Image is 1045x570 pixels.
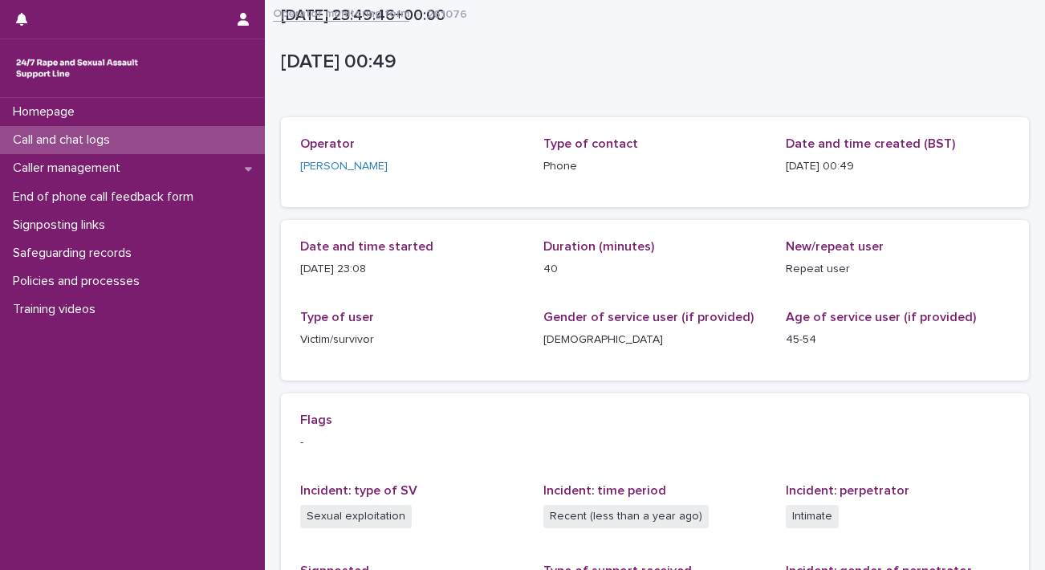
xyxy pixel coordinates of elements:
[300,240,433,253] span: Date and time started
[6,161,133,176] p: Caller management
[6,189,206,205] p: End of phone call feedback form
[786,332,1010,348] p: 45-54
[786,484,909,497] span: Incident: perpetrator
[300,311,374,324] span: Type of user
[300,505,412,528] span: Sexual exploitation
[281,51,1023,74] p: [DATE] 00:49
[300,413,332,426] span: Flags
[300,137,355,150] span: Operator
[543,311,754,324] span: Gender of service user (if provided)
[300,434,1010,451] p: -
[786,261,1010,278] p: Repeat user
[300,261,524,278] p: [DATE] 23:08
[786,505,839,528] span: Intimate
[543,505,709,528] span: Recent (less than a year ago)
[6,104,87,120] p: Homepage
[543,158,767,175] p: Phone
[6,246,144,261] p: Safeguarding records
[786,311,976,324] span: Age of service user (if provided)
[6,302,108,317] p: Training videos
[786,158,1010,175] p: [DATE] 00:49
[543,484,666,497] span: Incident: time period
[543,240,654,253] span: Duration (minutes)
[13,52,141,84] img: rhQMoQhaT3yELyF149Cw
[300,484,417,497] span: Incident: type of SV
[300,332,524,348] p: Victim/survivor
[6,274,152,289] p: Policies and processes
[786,137,955,150] span: Date and time created (BST)
[427,4,467,22] p: 261076
[273,3,409,22] a: Operator monitoring form
[6,132,123,148] p: Call and chat logs
[6,218,118,233] p: Signposting links
[543,137,638,150] span: Type of contact
[786,240,884,253] span: New/repeat user
[543,261,767,278] p: 40
[543,332,767,348] p: [DEMOGRAPHIC_DATA]
[300,158,388,175] a: [PERSON_NAME]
